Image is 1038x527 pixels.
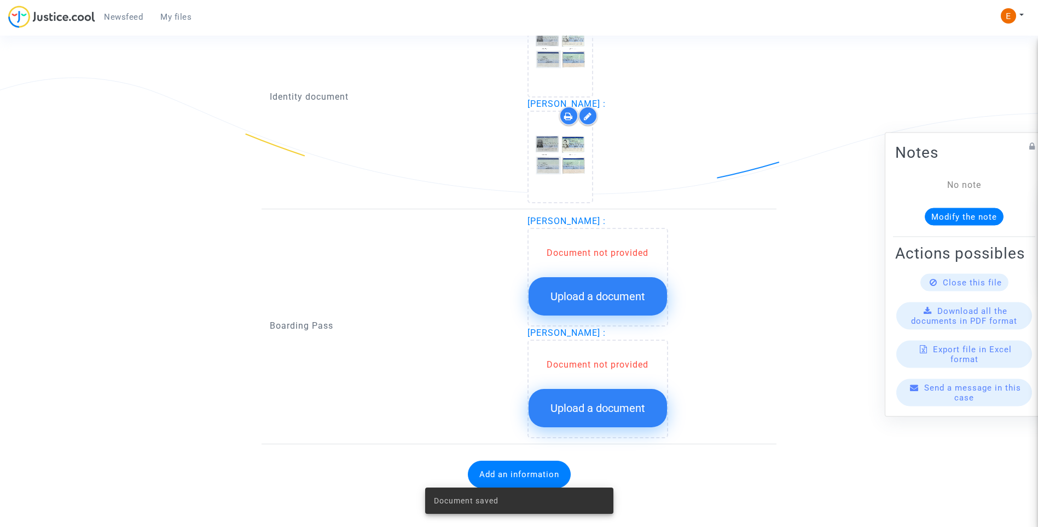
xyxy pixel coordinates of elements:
[104,12,143,22] span: Newsfeed
[895,244,1033,263] h2: Actions possibles
[270,90,511,104] p: Identity document
[152,9,200,25] a: My files
[911,306,1017,326] span: Download all the documents in PDF format
[95,9,152,25] a: Newsfeed
[933,345,1012,364] span: Export file in Excel format
[895,143,1033,162] h2: Notes
[550,402,645,415] span: Upload a document
[529,277,667,316] button: Upload a document
[434,495,498,506] span: Document saved
[550,290,645,303] span: Upload a document
[943,278,1002,288] span: Close this file
[529,358,667,371] div: Document not provided
[529,389,667,427] button: Upload a document
[8,5,95,28] img: jc-logo.svg
[527,99,606,109] span: [PERSON_NAME] :
[527,328,606,338] span: [PERSON_NAME] :
[1001,8,1016,24] img: ACg8ocIeiFvHKe4dA5oeRFd_CiCnuxWUEc1A2wYhRJE3TTWt=s96-c
[529,247,667,260] div: Document not provided
[912,179,1017,192] div: No note
[924,383,1021,403] span: Send a message in this case
[925,208,1004,226] button: Modify the note
[270,319,511,333] p: Boarding Pass
[160,12,192,22] span: My files
[468,461,571,488] button: Add an information
[527,216,606,226] span: [PERSON_NAME] :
